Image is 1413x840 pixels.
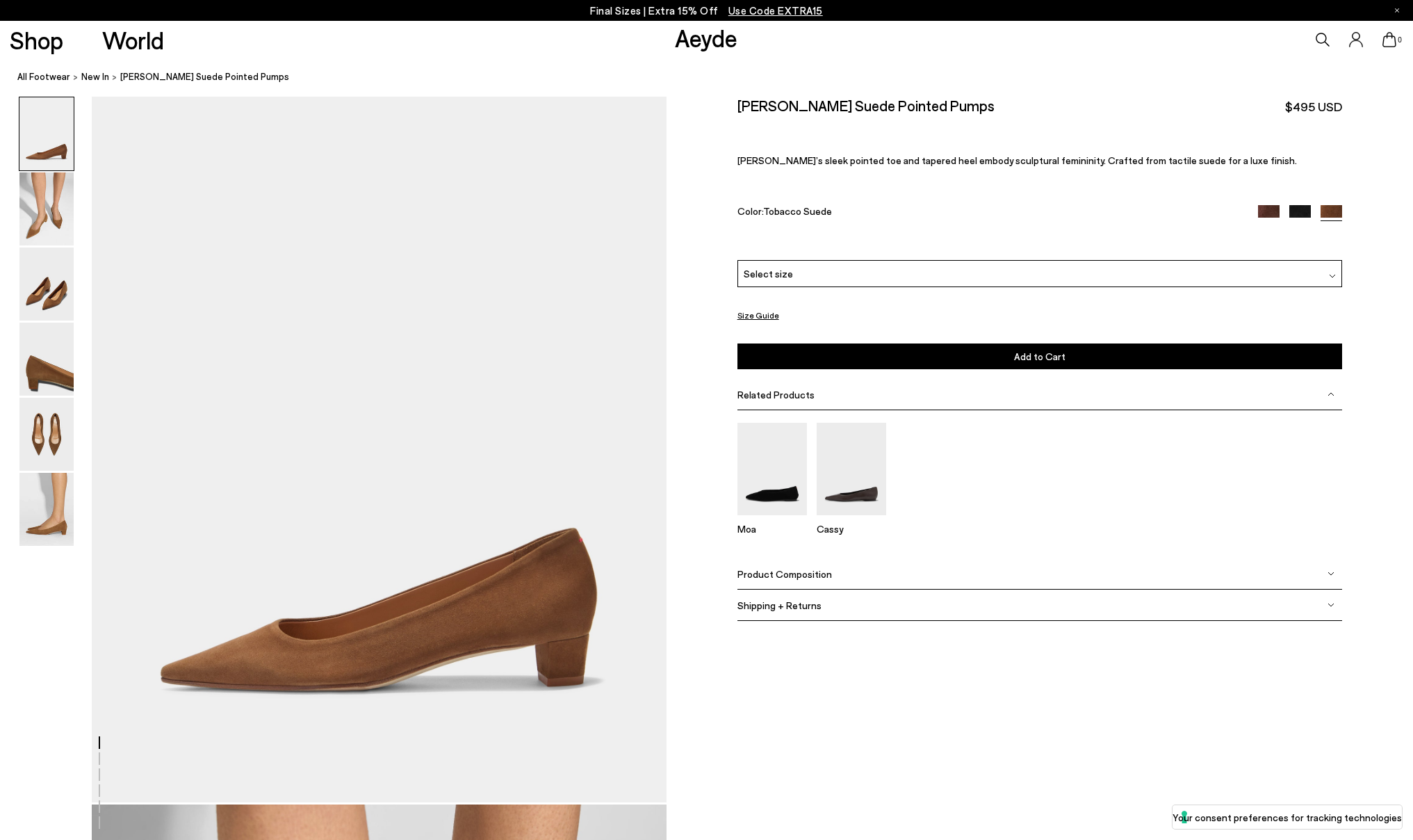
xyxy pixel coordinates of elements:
[737,599,822,611] span: Shipping + Returns
[1014,350,1065,362] span: Add to Cart
[1328,391,1334,398] img: svg%3E
[1173,810,1402,825] label: Your consent preferences for tracking technologies
[19,473,74,546] img: Judi Suede Pointed Pumps - Image 6
[19,97,74,170] img: Judi Suede Pointed Pumps - Image 1
[17,58,1413,97] nav: breadcrumb
[1396,36,1403,44] span: 0
[675,23,737,52] a: Aeyde
[1328,570,1334,577] img: svg%3E
[737,205,1239,221] div: Color:
[1328,601,1334,608] img: svg%3E
[1329,273,1336,280] img: svg%3E
[590,2,823,19] p: Final Sizes | Extra 15% Off
[737,506,807,535] a: Moa Suede Pointed-Toe Flats Moa
[817,523,886,535] p: Cassy
[19,323,74,396] img: Judi Suede Pointed Pumps - Image 4
[1382,32,1396,47] a: 0
[17,70,70,84] a: All Footwear
[763,205,832,217] span: Tobacco Suede
[120,70,289,84] span: [PERSON_NAME] Suede Pointed Pumps
[744,266,793,281] span: Select size
[728,4,823,17] span: Navigate to /collections/ss25-final-sizes
[19,172,74,245] img: Judi Suede Pointed Pumps - Image 2
[1285,98,1342,115] span: $495 USD
[817,423,886,515] img: Cassy Pointed-Toe Flats
[737,568,832,580] span: Product Composition
[737,154,1343,166] p: [PERSON_NAME]’s sleek pointed toe and tapered heel embody sculptural femininity. Crafted from tac...
[737,344,1343,369] button: Add to Cart
[737,97,995,114] h2: [PERSON_NAME] Suede Pointed Pumps
[10,28,63,52] a: Shop
[81,71,109,82] span: New In
[737,389,815,401] span: Related Products
[19,248,74,321] img: Judi Suede Pointed Pumps - Image 3
[817,506,886,535] a: Cassy Pointed-Toe Flats Cassy
[737,523,807,535] p: Moa
[102,28,164,52] a: World
[1173,805,1402,829] button: Your consent preferences for tracking technologies
[737,423,807,515] img: Moa Suede Pointed-Toe Flats
[737,307,779,324] button: Size Guide
[19,398,74,471] img: Judi Suede Pointed Pumps - Image 5
[81,70,109,84] a: New In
